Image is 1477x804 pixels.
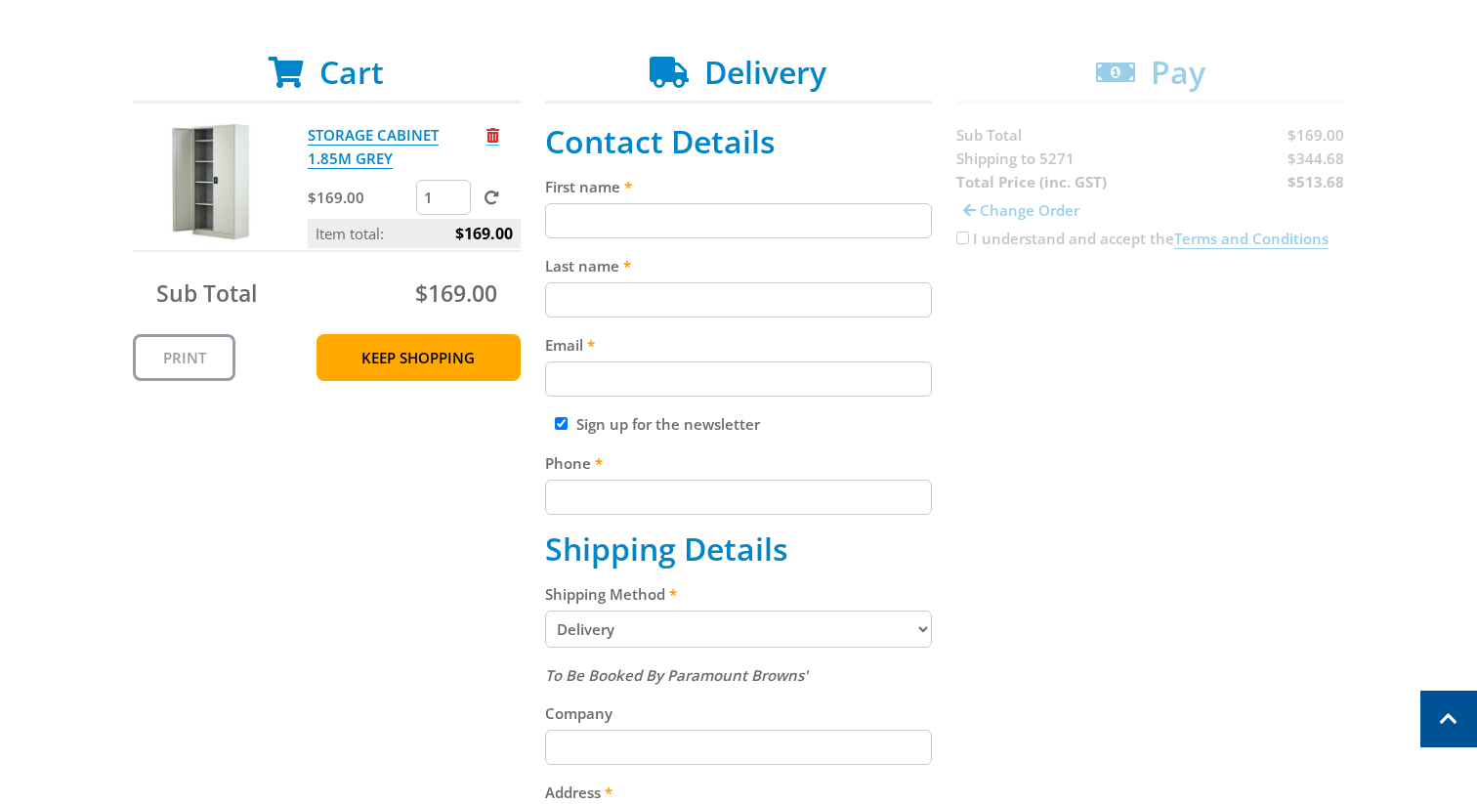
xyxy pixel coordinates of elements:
span: Sub Total [156,277,257,309]
label: Company [545,701,933,725]
span: $169.00 [415,277,497,309]
span: Cart [319,51,384,93]
label: Last name [545,254,933,277]
span: Delivery [704,51,826,93]
p: $169.00 [308,186,412,209]
input: Please enter your email address. [545,361,933,397]
em: To Be Booked By Paramount Browns' [545,665,808,685]
a: Print [133,334,235,381]
label: Shipping Method [545,582,933,606]
label: Email [545,333,933,357]
label: Address [545,781,933,804]
img: STORAGE CABINET 1.85M GREY [151,123,269,240]
p: Item total: [308,219,521,248]
a: Remove from cart [486,125,499,146]
select: Please select a shipping method. [545,611,933,648]
h2: Contact Details [545,123,933,160]
label: Phone [545,451,933,475]
a: Keep Shopping [316,334,521,381]
h2: Shipping Details [545,530,933,568]
label: Sign up for the newsletter [576,414,760,434]
span: $169.00 [455,219,513,248]
input: Please enter your last name. [545,282,933,317]
label: First name [545,175,933,198]
a: STORAGE CABINET 1.85M GREY [308,125,439,169]
input: Please enter your first name. [545,203,933,238]
input: Please enter your telephone number. [545,480,933,515]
